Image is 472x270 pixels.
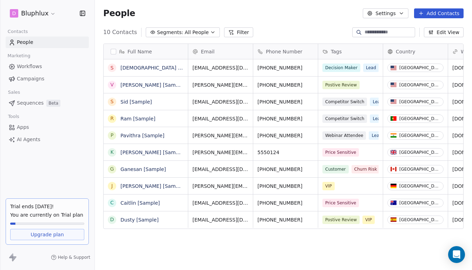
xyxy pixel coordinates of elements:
[322,216,360,224] span: Postive Review
[192,98,249,105] span: [EMAIL_ADDRESS][DOMAIN_NAME]
[257,81,314,88] span: [PHONE_NUMBER]
[127,48,152,55] span: Full Name
[8,7,57,19] button: DBluphlux
[192,132,249,139] span: [PERSON_NAME][EMAIL_ADDRESS][DOMAIN_NAME]
[17,99,44,107] span: Sequences
[103,8,135,19] span: People
[58,255,90,260] span: Help & Support
[322,148,359,157] span: Price Sensitive
[322,131,366,140] span: Webinar Attendee
[12,10,16,17] span: D
[120,183,185,189] a: [PERSON_NAME] [Sample]
[399,184,440,189] div: [GEOGRAPHIC_DATA]
[6,61,89,72] a: Workflows
[10,211,84,218] span: You are currently on Trial plan
[104,44,188,59] div: Full Name
[399,133,440,138] div: [GEOGRAPHIC_DATA]
[120,150,185,155] a: [PERSON_NAME] [Sample]
[266,48,302,55] span: Phone Number
[17,39,33,46] span: People
[21,9,48,18] span: Bluphlux
[399,217,440,222] div: [GEOGRAPHIC_DATA]
[31,231,64,238] span: Upgrade plan
[120,133,164,138] a: Pavithra [Sample]
[5,87,23,98] span: Sales
[396,48,415,55] span: Country
[17,136,40,143] span: AI Agents
[120,116,156,121] a: Ram [Sample]
[5,111,22,122] span: Tools
[363,64,379,72] span: Lead
[257,98,314,105] span: [PHONE_NUMBER]
[322,165,349,173] span: Customer
[399,65,440,70] div: [GEOGRAPHIC_DATA]
[17,75,44,83] span: Campaigns
[192,199,249,206] span: [EMAIL_ADDRESS][DOMAIN_NAME]
[6,73,89,85] a: Campaigns
[257,166,314,173] span: [PHONE_NUMBER]
[257,115,314,122] span: [PHONE_NUMBER]
[111,64,114,72] div: S
[104,59,188,265] div: grid
[111,98,114,105] div: S
[257,149,314,156] span: 5550124
[399,200,440,205] div: [GEOGRAPHIC_DATA]
[110,149,113,156] div: K
[192,64,249,71] span: [EMAIL_ADDRESS][DOMAIN_NAME]
[6,134,89,145] a: AI Agents
[201,48,215,55] span: Email
[257,64,314,71] span: [PHONE_NUMBER]
[120,200,160,206] a: Caitlin [Sample]
[188,44,253,59] div: Email
[110,115,114,122] div: R
[414,8,464,18] button: Add Contacts
[6,97,89,109] a: SequencesBeta
[363,8,408,18] button: Settings
[157,29,183,36] span: Segments:
[120,82,185,88] a: [PERSON_NAME] [Sample]
[257,199,314,206] span: [PHONE_NUMBER]
[192,115,249,122] span: [EMAIL_ADDRESS][DOMAIN_NAME]
[10,229,84,240] a: Upgrade plan
[110,199,114,206] div: C
[322,98,367,106] span: Competitor Switch
[352,165,380,173] span: Churn Risk
[224,27,253,37] button: Filter
[257,216,314,223] span: [PHONE_NUMBER]
[370,98,386,106] span: Lead
[369,131,385,140] span: Lead
[192,81,249,88] span: [PERSON_NAME][EMAIL_ADDRESS][DOMAIN_NAME]
[322,199,359,207] span: Price Sensitive
[120,65,200,71] a: [DEMOGRAPHIC_DATA] [Sample]
[10,203,84,210] div: Trial ends [DATE]!
[399,99,440,104] div: [GEOGRAPHIC_DATA]
[6,121,89,133] a: Apps
[322,182,335,190] span: VIP
[5,51,33,61] span: Marketing
[257,132,314,139] span: [PHONE_NUMBER]
[322,81,360,89] span: Postive Review
[399,83,440,87] div: [GEOGRAPHIC_DATA]
[318,44,383,59] div: Tags
[399,167,440,172] div: [GEOGRAPHIC_DATA]
[103,28,137,37] span: 10 Contacts
[51,255,90,260] a: Help & Support
[111,182,113,190] div: J
[253,44,318,59] div: Phone Number
[120,166,166,172] a: Ganesan [Sample]
[110,216,114,223] div: D
[46,100,60,107] span: Beta
[17,63,42,70] span: Workflows
[110,165,114,173] div: G
[322,114,367,123] span: Competitor Switch
[383,44,448,59] div: Country
[370,114,386,123] span: Lead
[331,48,342,55] span: Tags
[17,124,29,131] span: Apps
[6,37,89,48] a: People
[257,183,314,190] span: [PHONE_NUMBER]
[120,217,159,223] a: Dusty [Sample]
[110,81,114,88] div: V
[399,116,440,121] div: [GEOGRAPHIC_DATA]
[120,99,152,105] a: Sid [Sample]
